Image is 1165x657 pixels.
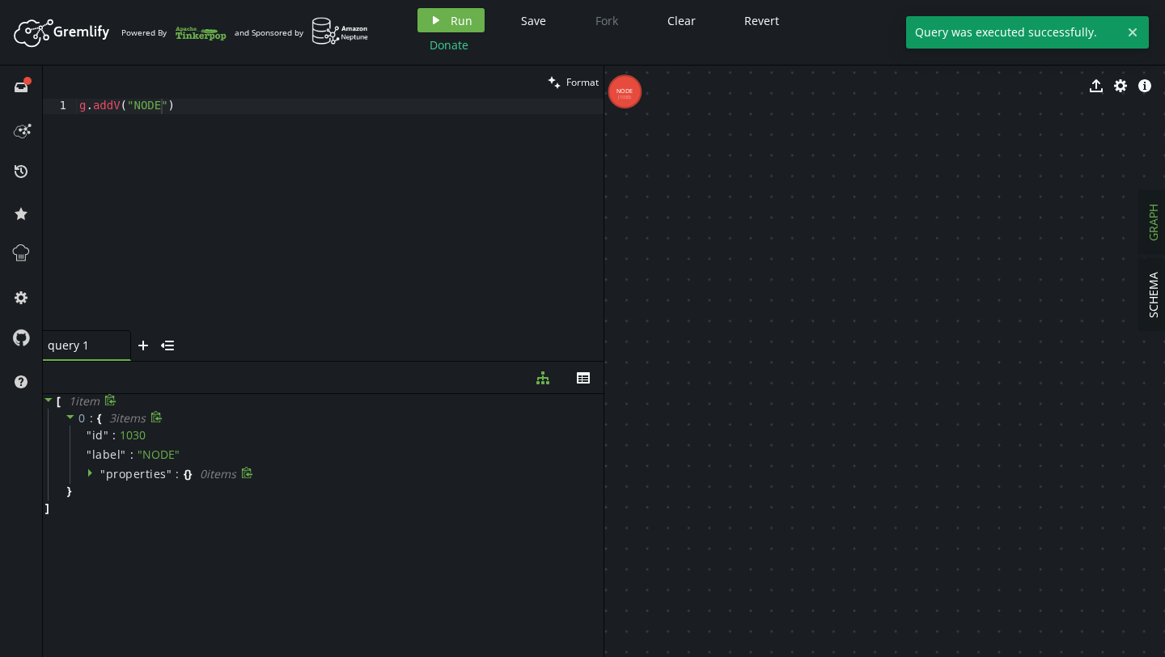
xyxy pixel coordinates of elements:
span: " [87,447,92,462]
div: and Sponsored by [235,17,369,48]
span: id [92,428,104,443]
button: Sign In [1100,8,1153,57]
span: Donate [430,37,468,53]
span: Query was executed successfully. [906,16,1121,49]
span: 3 item s [109,410,146,426]
span: Format [566,75,599,89]
span: " [121,447,126,462]
span: } [188,467,192,481]
span: 0 item s [200,466,236,481]
span: { [184,467,188,481]
span: Save [521,13,546,28]
span: " [104,427,109,443]
div: Powered By [121,19,227,47]
span: GRAPH [1146,204,1161,241]
span: query 1 [48,337,112,353]
span: Revert [744,13,779,28]
span: : [130,447,133,462]
span: ] [43,501,49,515]
span: } [65,484,71,498]
img: AWS Neptune [311,17,369,45]
span: Clear [667,13,696,28]
button: Donate [417,32,481,57]
span: " [167,466,172,481]
span: { [97,411,101,426]
div: 1 [43,99,77,114]
button: Clear [655,8,708,32]
span: properties [106,466,167,481]
button: Fork [582,8,631,32]
span: 1 item [69,393,100,409]
span: [ [57,394,61,409]
button: Format [543,66,604,99]
button: Save [509,8,558,32]
span: Fork [595,13,618,28]
span: 0 [78,410,86,426]
span: " [87,427,92,443]
span: " NODE " [138,447,180,462]
span: : [112,428,116,443]
span: : [176,467,180,481]
span: " [100,466,106,481]
button: Revert [732,8,791,32]
span: SCHEMA [1146,272,1161,318]
span: label [92,447,121,462]
div: 1030 [120,428,146,443]
span: : [90,411,94,426]
span: Run [451,13,472,28]
button: Run [417,8,485,32]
